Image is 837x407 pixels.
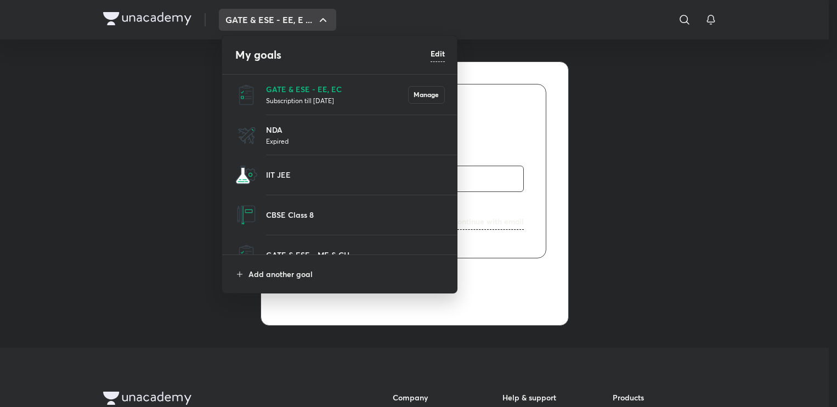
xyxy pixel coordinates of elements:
p: GATE & ESE - EE, EC [266,83,408,95]
img: CBSE Class 8 [235,204,257,226]
h4: My goals [235,47,431,63]
img: GATE & ESE - ME & CH [235,244,257,266]
button: Manage [408,86,445,104]
p: IIT JEE [266,169,445,180]
img: NDA [235,125,257,146]
img: GATE & ESE - EE, EC [235,84,257,106]
img: IIT JEE [235,164,257,186]
p: NDA [266,124,445,135]
p: Expired [266,135,445,146]
h6: Edit [431,48,445,59]
p: GATE & ESE - ME & CH [266,249,445,261]
p: Add another goal [248,268,445,280]
p: Subscription till [DATE] [266,95,408,106]
p: CBSE Class 8 [266,209,445,221]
